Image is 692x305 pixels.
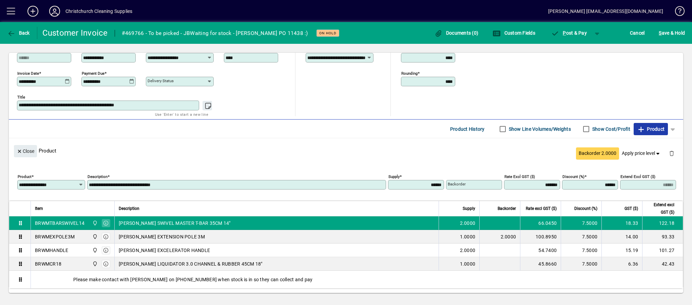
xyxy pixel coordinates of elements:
div: 45.8660 [524,261,557,267]
div: BRWMCR18 [35,261,61,267]
span: Rate excl GST ($) [526,205,557,212]
button: Apply price level [619,147,664,160]
span: Apply price level [622,150,661,157]
span: Documents (0) [434,30,478,36]
button: Cancel [628,27,647,39]
label: Show Line Volumes/Weights [507,126,571,132]
td: 7.5000 [561,216,601,230]
span: Close [17,146,34,157]
td: 18.33 [601,216,642,230]
button: Delete [664,145,680,161]
button: Documents (0) [432,27,480,39]
mat-label: Rate excl GST ($) [504,174,535,179]
span: Extend excl GST ($) [647,201,674,216]
td: 15.19 [601,244,642,257]
span: Product History [450,124,485,134]
span: GST ($) [624,205,638,212]
span: 2.0000 [460,247,476,254]
span: Item [35,205,43,212]
mat-label: Rounding [401,71,418,76]
td: 42.43 [642,257,683,271]
td: 7.5000 [561,230,601,244]
mat-label: Supply [388,174,400,179]
button: Backorder 2.0000 [576,147,619,160]
span: 1.0000 [460,233,476,240]
span: Product [637,124,665,134]
button: Product History [447,123,487,135]
span: 2.0000 [460,220,476,227]
app-page-header-button: Delete [664,150,680,156]
span: Christchurch Cleaning Supplies Ltd [91,233,98,240]
mat-label: Invoice date [17,71,39,76]
span: Supply [463,205,475,212]
span: Christchurch Cleaning Supplies Ltd [91,260,98,268]
span: [PERSON_NAME] EXCELERATOR HANDLE [119,247,210,254]
span: Christchurch Cleaning Supplies Ltd [91,219,98,227]
button: Back [5,27,32,39]
span: S [659,30,661,36]
td: 6.36 [601,257,642,271]
span: [PERSON_NAME] EXTENSION POLE 3M [119,233,205,240]
div: Christchurch Cleaning Supplies [65,6,132,17]
td: 122.18 [642,216,683,230]
a: Knowledge Base [670,1,684,23]
span: Description [119,205,139,212]
mat-hint: Use 'Enter' to start a new line [155,110,208,118]
span: Backorder [498,205,516,212]
div: 66.0450 [524,220,557,227]
span: Cancel [630,28,645,38]
button: Save & Hold [657,27,687,39]
span: Custom Fields [493,30,535,36]
span: ost & Pay [551,30,587,36]
span: On hold [319,31,337,35]
span: [PERSON_NAME] SWIVEL MASTER T-BAR 35CM 14" [119,220,231,227]
span: 2.0000 [501,233,516,240]
div: BRWMTBARSWIVEL14 [35,220,84,227]
button: Add [22,5,44,17]
div: Customer Invoice [42,28,108,38]
div: BRWMHANDLE [35,247,69,254]
div: Product [9,138,683,163]
div: 100.8950 [524,233,557,240]
span: [PERSON_NAME] LIQUIDATOR 3.0 CHANNEL & RUBBER 45CM 18" [119,261,263,267]
button: Close [14,145,37,157]
div: Please make contact with [PERSON_NAME] on [PHONE_NUMBER] when stock is in so they can collect and... [31,271,683,288]
span: Backorder 2.0000 [579,150,616,157]
td: 101.27 [642,244,683,257]
div: #469766 - To be picked - JBWaiting for stock - [PERSON_NAME] PO 11438 :) [122,28,308,39]
button: Custom Fields [491,27,537,39]
div: 54.7400 [524,247,557,254]
mat-label: Discount (%) [562,174,584,179]
td: 14.00 [601,230,642,244]
mat-label: Backorder [448,182,466,186]
span: Discount (%) [574,205,597,212]
button: Post & Pay [548,27,590,39]
td: 7.5000 [561,244,601,257]
mat-label: Description [88,174,108,179]
mat-label: Payment due [82,71,104,76]
mat-label: Delivery status [148,78,174,83]
mat-label: Title [17,95,25,100]
mat-label: Product [18,174,32,179]
div: [PERSON_NAME] [EMAIL_ADDRESS][DOMAIN_NAME] [548,6,663,17]
span: P [563,30,566,36]
mat-label: Extend excl GST ($) [620,174,655,179]
button: Product [634,123,668,135]
span: Christchurch Cleaning Supplies Ltd [91,247,98,254]
button: Profile [44,5,65,17]
span: Back [7,30,30,36]
app-page-header-button: Close [12,148,39,154]
label: Show Cost/Profit [591,126,630,132]
td: 7.5000 [561,257,601,271]
span: 1.0000 [460,261,476,267]
span: ave & Hold [659,28,685,38]
td: 93.33 [642,230,683,244]
div: BRWMEXPOLE3M [35,233,75,240]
